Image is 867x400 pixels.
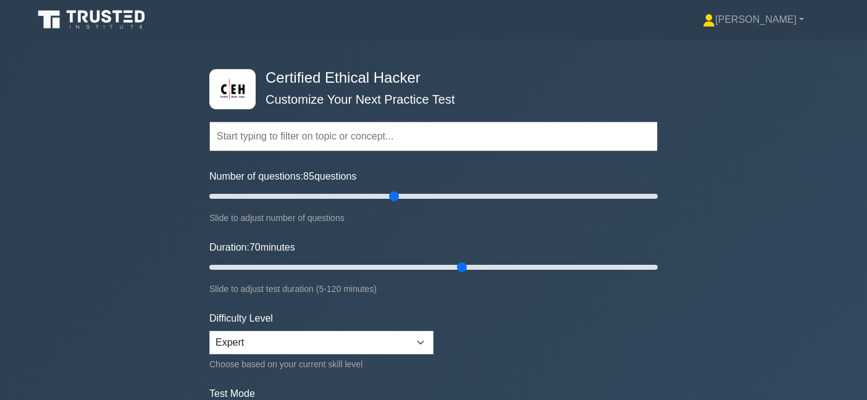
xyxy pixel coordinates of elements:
[303,171,314,181] span: 85
[209,311,273,326] label: Difficulty Level
[209,210,658,225] div: Slide to adjust number of questions
[209,281,658,296] div: Slide to adjust test duration (5-120 minutes)
[209,240,295,255] label: Duration: minutes
[209,357,433,372] div: Choose based on your current skill level
[261,69,597,87] h4: Certified Ethical Hacker
[209,169,356,184] label: Number of questions: questions
[209,122,658,151] input: Start typing to filter on topic or concept...
[673,7,834,32] a: [PERSON_NAME]
[249,242,261,252] span: 70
